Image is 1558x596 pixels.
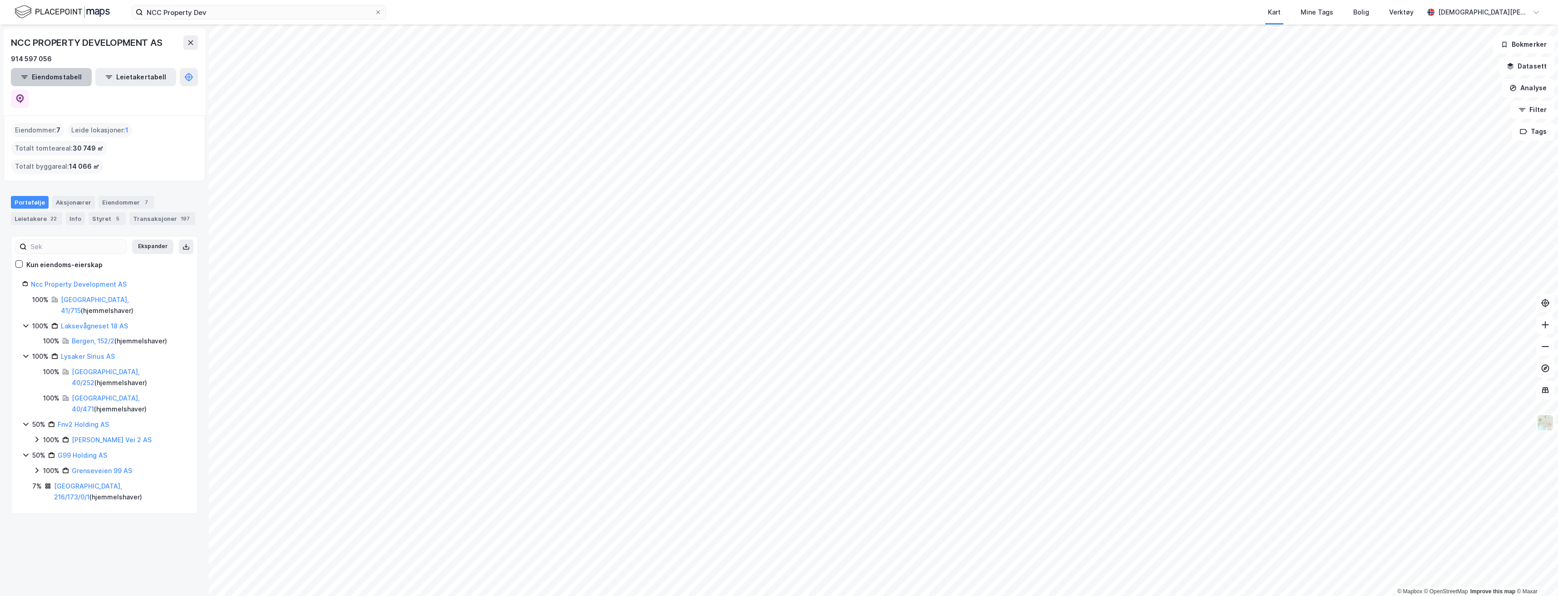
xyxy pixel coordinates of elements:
div: 7 [142,198,151,207]
div: Kun eiendoms-eierskap [26,259,103,270]
a: [GEOGRAPHIC_DATA], 41/715 [61,296,129,314]
img: Z [1537,414,1554,431]
a: [PERSON_NAME] Vei 2 AS [72,436,152,444]
div: Totalt byggareal : [11,159,103,174]
button: Analyse [1502,79,1554,97]
input: Søk [27,240,126,254]
div: Kontrollprogram for chat [1513,552,1558,596]
div: Eiendommer [99,196,154,209]
button: Tags [1512,122,1554,141]
div: [DEMOGRAPHIC_DATA][PERSON_NAME] [1438,7,1529,18]
div: Verktøy [1389,7,1414,18]
div: 100% [43,393,59,404]
div: ( hjemmelshaver ) [72,336,167,347]
div: 197 [179,214,192,223]
input: Søk på adresse, matrikkel, gårdeiere, leietakere eller personer [143,5,375,19]
div: 914 597 056 [11,54,52,64]
div: ( hjemmelshaver ) [72,393,187,415]
a: Grenseveien 99 AS [72,467,132,474]
div: Leide lokasjoner : [68,123,132,137]
div: Aksjonærer [52,196,95,209]
div: Mine Tags [1301,7,1333,18]
a: OpenStreetMap [1424,588,1468,595]
div: Styret [89,212,126,225]
div: Totalt tomteareal : [11,141,107,156]
span: 14 066 ㎡ [69,161,99,172]
div: 100% [43,336,59,347]
div: Bolig [1353,7,1369,18]
span: 30 749 ㎡ [73,143,104,154]
a: Laksevågneset 18 AS [61,322,128,330]
div: 50% [32,419,45,430]
button: Bokmerker [1493,35,1554,54]
div: 50% [32,450,45,461]
a: Mapbox [1397,588,1422,595]
button: Datasett [1499,57,1554,75]
a: [GEOGRAPHIC_DATA], 40/471 [72,394,140,413]
a: Fnv2 Holding AS [58,420,109,428]
button: Filter [1511,101,1554,119]
a: [GEOGRAPHIC_DATA], 216/173/0/1 [54,482,122,501]
button: Leietakertabell [95,68,176,86]
div: 5 [113,214,122,223]
button: Ekspander [132,239,173,254]
div: ( hjemmelshaver ) [72,366,187,388]
div: ( hjemmelshaver ) [61,294,187,316]
a: G99 Holding AS [58,451,107,459]
div: Eiendommer : [11,123,64,137]
button: Eiendomstabell [11,68,92,86]
div: Leietakere [11,212,62,225]
div: 100% [43,366,59,377]
iframe: Chat Widget [1513,552,1558,596]
div: 100% [32,294,49,305]
div: 100% [43,435,59,445]
a: Ncc Property Development AS [31,280,127,288]
div: Portefølje [11,196,49,209]
div: Info [66,212,85,225]
img: logo.f888ab2527a4732fd821a326f86c7f29.svg [15,4,110,20]
div: 100% [32,351,49,362]
span: 7 [56,125,60,136]
div: 22 [49,214,59,223]
div: Kart [1268,7,1281,18]
span: 1 [125,125,128,136]
div: 7% [32,481,42,492]
a: Bergen, 152/2 [72,337,114,345]
div: 100% [32,321,49,332]
a: Improve this map [1470,588,1515,595]
div: ( hjemmelshaver ) [54,481,187,503]
div: NCC PROPERTY DEVELOPMENT AS [11,35,164,50]
div: Transaksjoner [129,212,195,225]
a: Lysaker Sirius AS [61,352,115,360]
div: 100% [43,465,59,476]
a: [GEOGRAPHIC_DATA], 40/252 [72,368,140,386]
